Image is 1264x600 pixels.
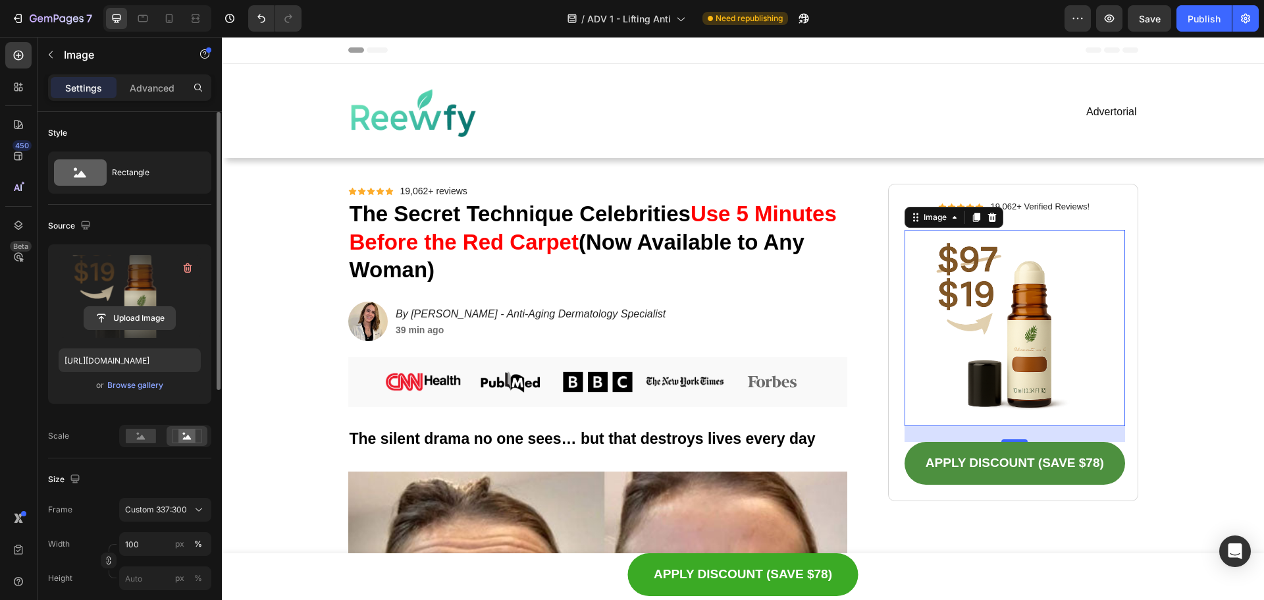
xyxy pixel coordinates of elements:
[59,348,201,372] input: https://example.com/image.jpg
[581,12,585,26] span: /
[190,536,206,552] button: px
[84,306,176,330] button: Upload Image
[48,217,93,235] div: Source
[119,566,211,590] input: px%
[704,418,882,435] p: APPLY DISCOUNT (SAVE $78)
[65,81,102,95] p: Settings
[699,175,727,186] div: Image
[48,471,83,489] div: Size
[48,572,72,584] label: Height
[338,325,415,364] img: gempages_584028390374245187-0d468580-3339-42e1-9a80-e69afb748fd0.png
[64,47,176,63] p: Image
[248,5,302,32] div: Undo/Redo
[1128,5,1171,32] button: Save
[194,572,202,584] div: %
[174,271,444,283] i: By [PERSON_NAME] - Anti-Aging Dermatology Specialist
[172,536,188,552] button: %
[5,5,98,32] button: 7
[128,393,594,410] strong: The silent drama no one sees… but that destroys lives every day
[406,516,637,559] a: APPLY DISCOUNT (SAVE $78)
[525,68,915,82] p: Advertorial
[587,12,671,26] span: ADV 1 - Lifting Anti
[112,157,192,188] div: Rectangle
[119,532,211,556] input: px%
[1219,535,1251,567] div: Open Intercom Messenger
[175,572,184,584] div: px
[174,288,222,298] strong: 39 min ago
[128,165,469,189] strong: The Secret Technique Celebrities
[768,165,868,176] p: 19,062+ Verified Reviews!
[126,265,166,304] img: gempages_584028390374245187-469f67a2-427c-4a50-b936-45cbae3afcd7.jpg
[190,570,206,586] button: px
[130,81,174,95] p: Advanced
[175,538,184,550] div: px
[163,325,240,364] img: gempages_584028390374245187-2920dc5c-3388-448e-96a7-7a30fe2e37b2.png
[13,140,32,151] div: 450
[683,405,903,448] a: APPLY DISCOUNT (SAVE $78)
[48,430,69,442] div: Scale
[86,11,92,26] p: 7
[126,50,258,100] img: gempages_584028390374245187-d777c51e-745a-4741-8d82-02fd71e8e04a.png
[222,37,1264,600] iframe: Design area
[10,241,32,252] div: Beta
[107,379,163,391] div: Browse gallery
[48,504,72,516] label: Frame
[194,538,202,550] div: %
[425,325,502,364] img: gempages_584028390374245187-8cd0a74d-9ba9-4b41-b574-f36ef7083732.png
[1188,12,1221,26] div: Publish
[716,13,783,24] span: Need republishing
[107,379,164,392] button: Browse gallery
[432,530,610,546] p: APPLY DISCOUNT (SAVE $78)
[128,193,583,246] strong: (Now Available to Any Woman)
[1176,5,1232,32] button: Publish
[125,504,187,516] span: Custom 337:300
[119,498,211,522] button: Custom 337:300
[48,538,70,550] label: Width
[128,165,615,217] strong: Use 5 Minutes Before the Red Carpet
[1139,13,1161,24] span: Save
[512,325,589,364] img: gempages_584028390374245187-ac253c76-e4e0-4079-96d6-51fca8b4af61.svg
[250,325,327,364] img: gempages_584028390374245187-72a86290-27ef-480d-ade8-4a251b7670c6.webp
[172,570,188,586] button: %
[683,193,903,389] img: gempages_584028390374245187-27b744dc-2af8-4205-8870-5f7d07dcfbe3.png
[178,148,246,160] p: 19,062+ reviews
[48,127,67,139] div: Style
[96,377,104,393] span: or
